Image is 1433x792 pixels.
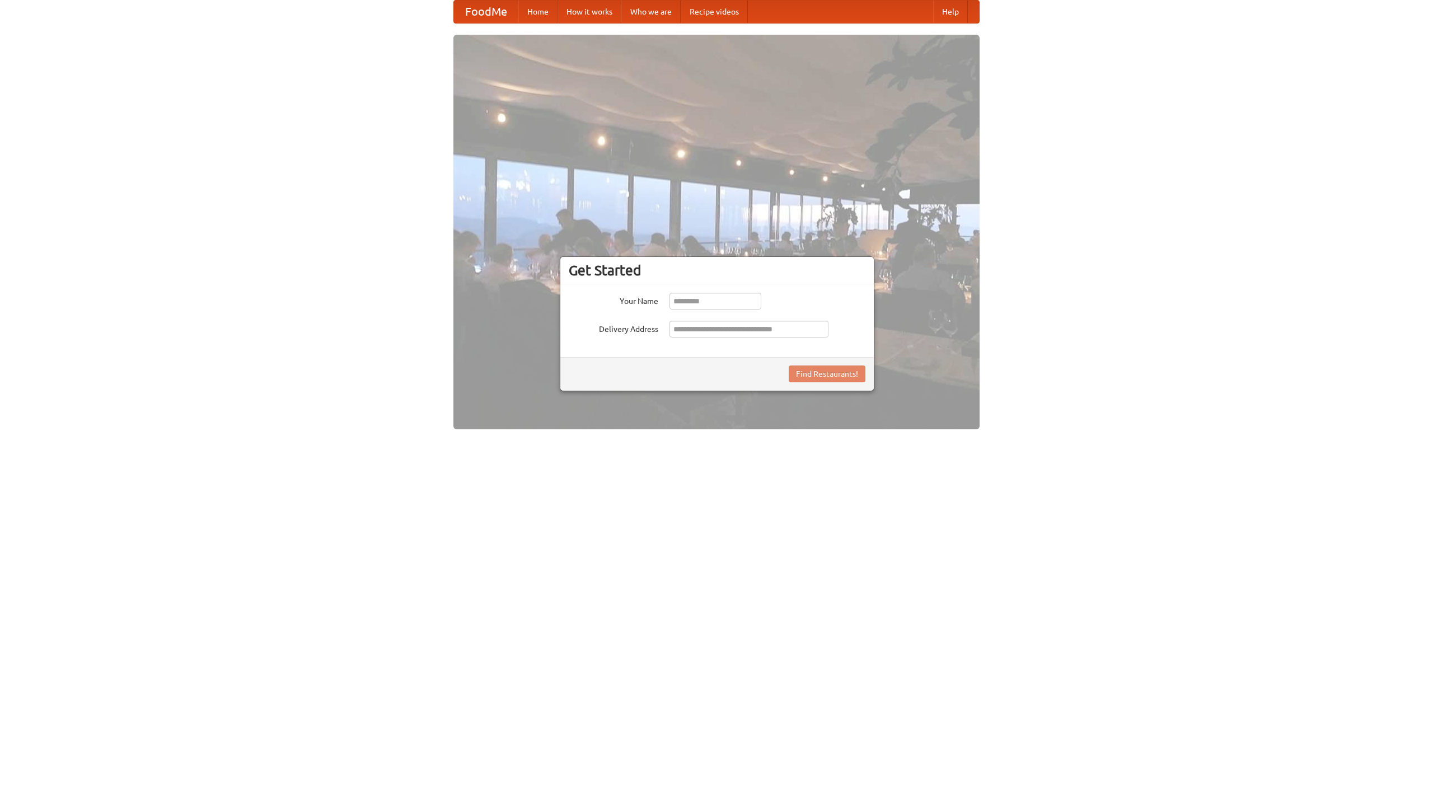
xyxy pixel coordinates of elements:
a: Help [933,1,968,23]
a: How it works [558,1,621,23]
a: Who we are [621,1,681,23]
label: Delivery Address [569,321,658,335]
h3: Get Started [569,262,865,279]
label: Your Name [569,293,658,307]
button: Find Restaurants! [789,365,865,382]
a: FoodMe [454,1,518,23]
a: Recipe videos [681,1,748,23]
a: Home [518,1,558,23]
